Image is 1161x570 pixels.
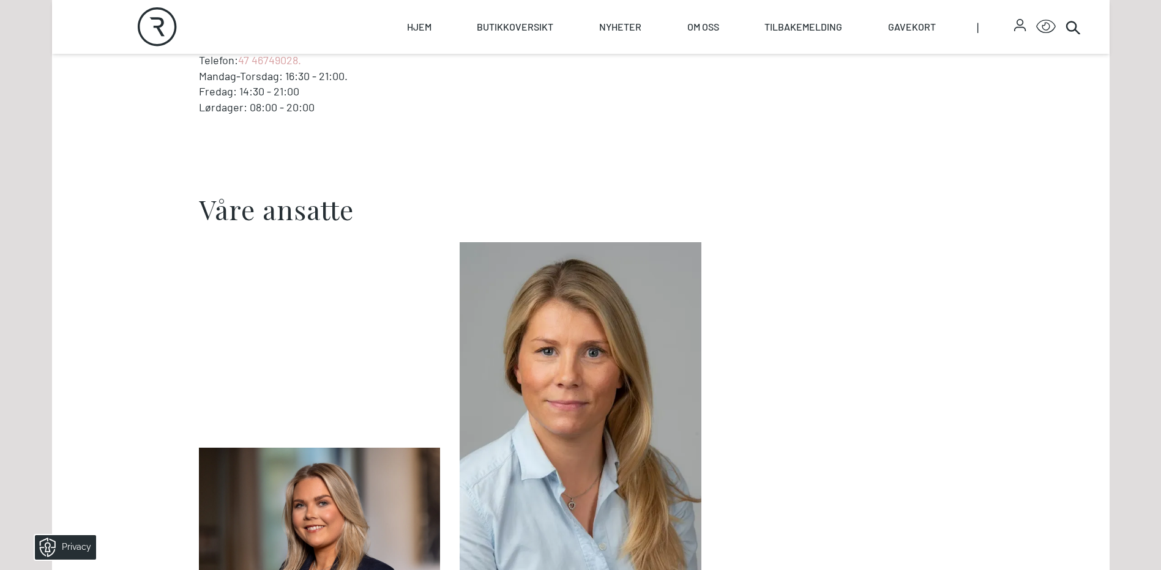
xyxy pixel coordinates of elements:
[199,53,963,68] p: Telefon:
[238,53,301,67] a: 47 46749028.
[199,100,963,116] p: Lørdager: 08:00 - 20:00
[12,531,112,564] iframe: Manage Preferences
[1036,17,1056,37] button: Open Accessibility Menu
[199,196,963,223] h2: Våre ansatte
[199,84,963,100] p: Fredag: 14:30 - 21:00
[199,68,963,84] p: Mandag-Torsdag: 16:30 - 21:00.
